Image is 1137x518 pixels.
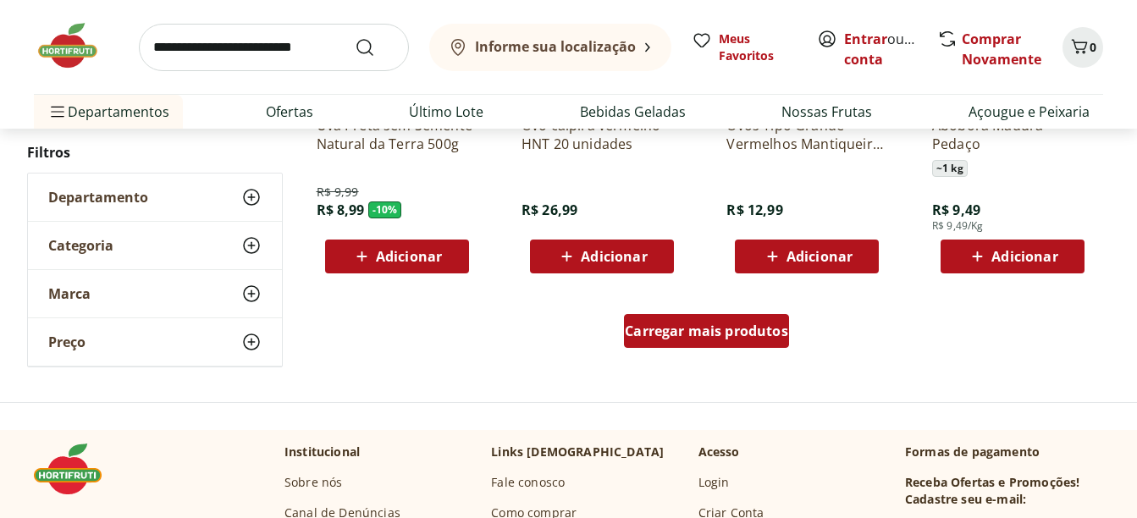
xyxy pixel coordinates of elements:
[581,250,647,263] span: Adicionar
[284,474,342,491] a: Sobre nós
[530,240,674,273] button: Adicionar
[692,30,797,64] a: Meus Favoritos
[932,160,968,177] span: ~ 1 kg
[698,444,740,460] p: Acesso
[491,474,565,491] a: Fale conosco
[522,116,682,153] a: Ovo caipira vermelho HNT 20 unidades
[844,30,937,69] a: Criar conta
[284,444,360,460] p: Institucional
[726,116,887,153] a: Ovos Tipo Grande Vermelhos Mantiqueira Happy Eggs 10 Unidades
[368,201,402,218] span: - 10 %
[905,474,1079,491] h3: Receba Ofertas e Promoções!
[139,24,409,71] input: search
[34,20,119,71] img: Hortifruti
[325,240,469,273] button: Adicionar
[27,135,283,169] h2: Filtros
[317,184,359,201] span: R$ 9,99
[941,240,1085,273] button: Adicionar
[48,189,148,206] span: Departamento
[1062,27,1103,68] button: Carrinho
[28,174,282,221] button: Departamento
[962,30,1041,69] a: Comprar Novamente
[698,474,730,491] a: Login
[522,201,577,219] span: R$ 26,99
[625,324,788,338] span: Carregar mais produtos
[47,91,68,132] button: Menu
[34,444,119,494] img: Hortifruti
[580,102,686,122] a: Bebidas Geladas
[1090,39,1096,55] span: 0
[48,285,91,302] span: Marca
[317,201,365,219] span: R$ 8,99
[48,333,86,350] span: Preço
[266,102,313,122] a: Ofertas
[28,222,282,269] button: Categoria
[905,491,1026,508] h3: Cadastre seu e-mail:
[355,37,395,58] button: Submit Search
[969,102,1090,122] a: Açougue e Peixaria
[844,30,887,48] a: Entrar
[932,219,984,233] span: R$ 9,49/Kg
[376,250,442,263] span: Adicionar
[409,102,483,122] a: Último Lote
[317,116,477,153] a: Uva Preta sem Semente Natural da Terra 500g
[787,250,853,263] span: Adicionar
[932,116,1093,153] a: Abóbora Madura Pedaço
[28,270,282,317] button: Marca
[719,30,797,64] span: Meus Favoritos
[47,91,169,132] span: Departamentos
[781,102,872,122] a: Nossas Frutas
[844,29,919,69] span: ou
[991,250,1057,263] span: Adicionar
[491,444,664,460] p: Links [DEMOGRAPHIC_DATA]
[624,314,789,355] a: Carregar mais produtos
[28,318,282,366] button: Preço
[429,24,671,71] button: Informe sua localização
[475,37,636,56] b: Informe sua localização
[932,201,980,219] span: R$ 9,49
[735,240,879,273] button: Adicionar
[48,237,113,254] span: Categoria
[905,444,1103,460] p: Formas de pagamento
[726,201,782,219] span: R$ 12,99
